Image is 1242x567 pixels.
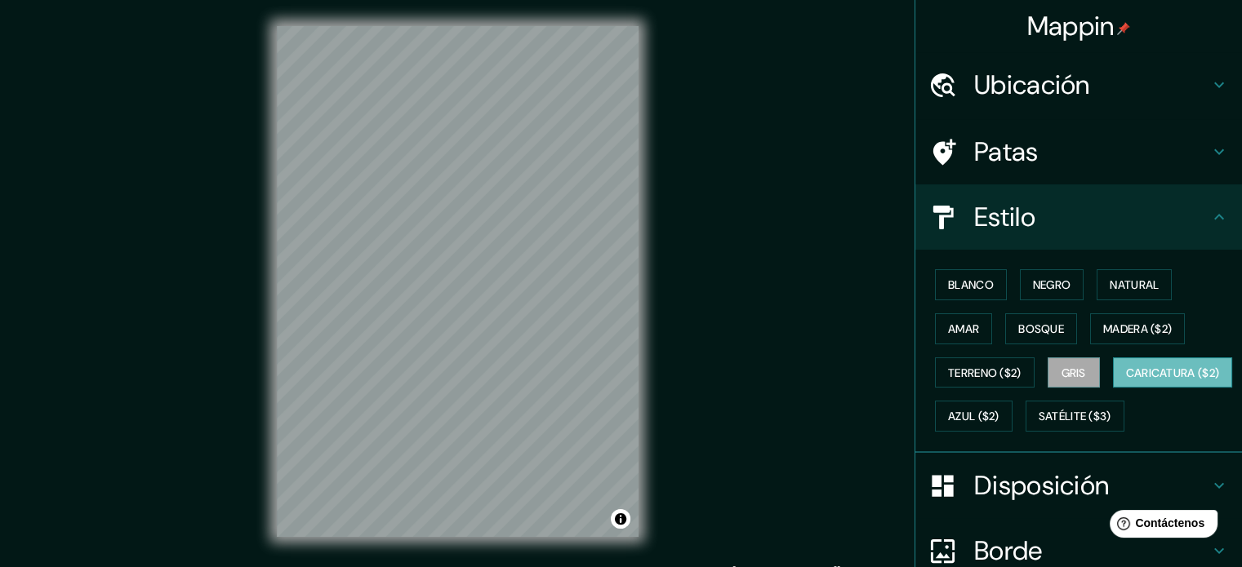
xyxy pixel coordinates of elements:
font: Caricatura ($2) [1126,365,1220,380]
button: Activar o desactivar atribución [611,509,630,529]
font: Amar [948,321,979,336]
button: Caricatura ($2) [1113,357,1233,388]
button: Azul ($2) [935,401,1013,432]
font: Negro [1033,277,1071,292]
button: Natural [1097,269,1172,300]
div: Patas [915,119,1242,184]
button: Amar [935,313,992,344]
button: Madera ($2) [1090,313,1185,344]
iframe: Lanzador de widgets de ayuda [1097,503,1224,549]
font: Terreno ($2) [948,365,1022,380]
font: Estilo [974,200,1035,234]
font: Gris [1062,365,1086,380]
div: Estilo [915,184,1242,250]
font: Mappin [1027,9,1115,43]
button: Gris [1048,357,1100,388]
font: Satélite ($3) [1039,410,1111,424]
font: Madera ($2) [1103,321,1172,336]
font: Bosque [1018,321,1064,336]
font: Patas [974,135,1039,169]
img: pin-icon.png [1117,22,1130,35]
canvas: Mapa [277,26,639,537]
font: Natural [1110,277,1159,292]
button: Bosque [1005,313,1077,344]
button: Negro [1020,269,1084,300]
button: Terreno ($2) [935,357,1035,388]
font: Disposición [974,468,1109,503]
font: Azul ($2) [948,410,999,424]
div: Disposición [915,453,1242,518]
font: Blanco [948,277,994,292]
button: Blanco [935,269,1007,300]
button: Satélite ($3) [1026,401,1124,432]
font: Ubicación [974,68,1090,102]
div: Ubicación [915,52,1242,117]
